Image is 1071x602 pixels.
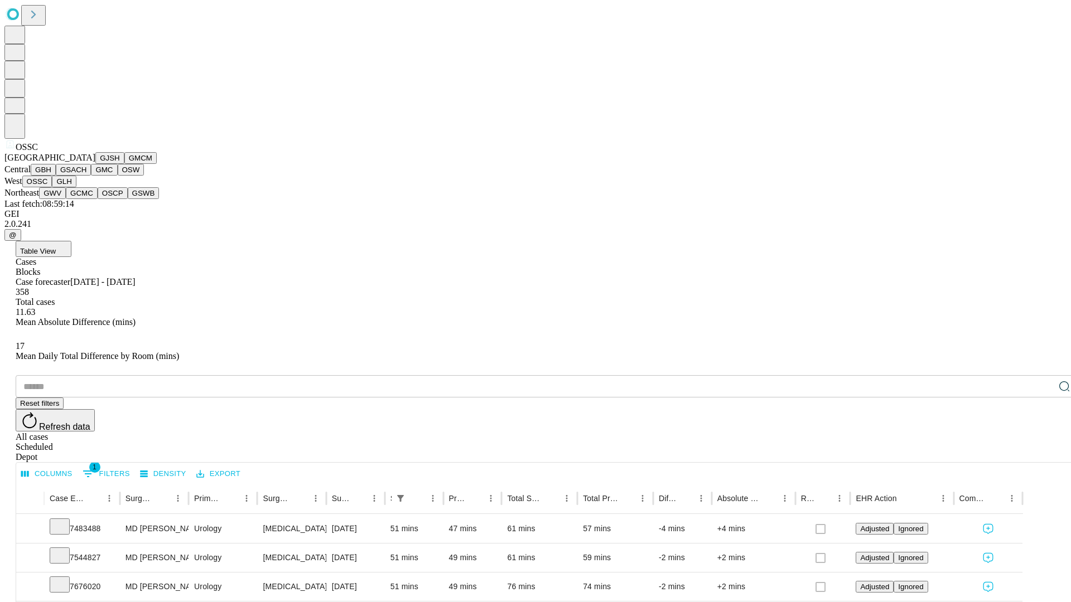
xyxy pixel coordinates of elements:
div: 49 mins [449,543,496,572]
div: +4 mins [717,514,790,543]
button: Sort [988,491,1004,506]
button: Density [137,465,189,483]
button: Show filters [80,465,133,483]
button: Menu [102,491,117,506]
div: Absolute Difference [717,494,760,503]
div: Urology [194,572,252,601]
span: 11.63 [16,307,35,317]
button: GJSH [95,152,124,164]
div: 51 mins [390,514,438,543]
button: GBH [31,164,56,176]
div: 59 mins [583,543,648,572]
div: 61 mins [507,543,572,572]
div: Case Epic Id [50,494,85,503]
button: Adjusted [856,581,894,593]
span: 17 [16,341,25,351]
button: Sort [467,491,483,506]
div: Resolved in EHR [801,494,816,503]
span: Table View [20,247,56,255]
button: Ignored [894,581,928,593]
button: GLH [52,176,76,187]
div: 57 mins [583,514,648,543]
div: Surgeon Name [126,494,153,503]
div: [DATE] [332,514,379,543]
button: Select columns [18,465,75,483]
div: Urology [194,514,252,543]
span: West [4,176,22,186]
div: [MEDICAL_DATA] EXTRACORPOREAL SHOCK WAVE [263,514,320,543]
button: Sort [898,491,914,506]
button: Sort [155,491,170,506]
span: Mean Absolute Difference (mins) [16,317,136,327]
button: Adjusted [856,552,894,564]
span: Adjusted [860,525,889,533]
div: 1 active filter [393,491,408,506]
div: Difference [659,494,677,503]
span: Ignored [898,582,923,591]
button: GMC [91,164,117,176]
button: @ [4,229,21,241]
span: Central [4,164,31,174]
div: Predicted In Room Duration [449,494,467,503]
button: Menu [559,491,575,506]
div: -2 mins [659,572,706,601]
span: @ [9,231,17,239]
div: MD [PERSON_NAME] Md [126,543,183,572]
div: 2.0.241 [4,219,1067,229]
span: 358 [16,287,29,297]
div: MD [PERSON_NAME] Md [126,572,183,601]
button: Sort [86,491,102,506]
span: Adjusted [860,582,889,591]
div: [MEDICAL_DATA] EXTRACORPOREAL SHOCK WAVE [263,543,320,572]
div: Primary Service [194,494,222,503]
button: Expand [22,520,38,539]
button: Sort [761,491,777,506]
div: 76 mins [507,572,572,601]
div: [DATE] [332,543,379,572]
button: GCMC [66,187,98,199]
button: Table View [16,241,71,257]
div: Scheduled In Room Duration [390,494,392,503]
span: 1 [89,462,100,473]
div: Urology [194,543,252,572]
button: Show filters [393,491,408,506]
div: 61 mins [507,514,572,543]
button: Menu [832,491,847,506]
div: +2 mins [717,572,790,601]
span: OSSC [16,142,38,152]
div: 51 mins [390,543,438,572]
span: Case forecaster [16,277,70,287]
button: Menu [366,491,382,506]
span: Ignored [898,554,923,562]
div: GEI [4,209,1067,219]
button: Sort [816,491,832,506]
div: 51 mins [390,572,438,601]
div: [DATE] [332,572,379,601]
button: GWV [39,187,66,199]
div: -4 mins [659,514,706,543]
div: +2 mins [717,543,790,572]
div: 7676020 [50,572,114,601]
button: Ignored [894,552,928,564]
button: OSSC [22,176,52,187]
button: Menu [1004,491,1020,506]
div: MD [PERSON_NAME] Md [126,514,183,543]
button: Sort [292,491,308,506]
button: Ignored [894,523,928,535]
button: Menu [483,491,499,506]
div: Total Predicted Duration [583,494,618,503]
div: 7544827 [50,543,114,572]
div: 47 mins [449,514,496,543]
button: Menu [935,491,951,506]
button: Expand [22,548,38,568]
div: Comments [959,494,987,503]
div: EHR Action [856,494,896,503]
button: GSACH [56,164,91,176]
button: Menu [308,491,324,506]
button: OSCP [98,187,128,199]
button: Menu [425,491,441,506]
div: 74 mins [583,572,648,601]
button: Adjusted [856,523,894,535]
span: [GEOGRAPHIC_DATA] [4,153,95,162]
button: GMCM [124,152,157,164]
